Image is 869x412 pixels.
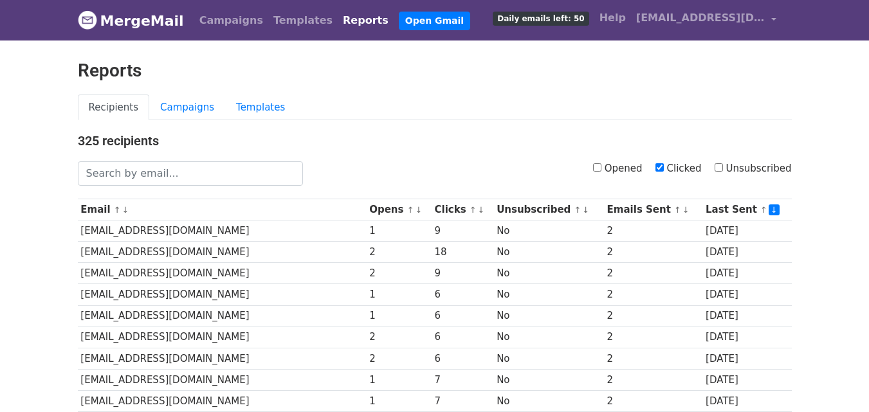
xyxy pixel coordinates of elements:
input: Search by email... [78,161,303,186]
td: 2 [604,263,702,284]
a: Templates [225,94,296,121]
a: Campaigns [149,94,225,121]
td: No [493,284,603,305]
td: No [493,220,603,242]
td: 9 [432,220,494,242]
td: 2 [604,369,702,390]
a: ↑ [574,205,581,215]
a: ↑ [470,205,477,215]
img: MergeMail logo [78,10,97,30]
h2: Reports [78,60,792,82]
td: [EMAIL_ADDRESS][DOMAIN_NAME] [78,220,367,242]
td: 1 [366,390,431,411]
a: ↓ [769,204,780,215]
a: ↓ [582,205,589,215]
td: 2 [366,263,431,284]
a: Help [594,5,631,31]
a: ↑ [114,205,121,215]
td: 1 [366,369,431,390]
th: Last Sent [702,199,791,220]
td: 2 [366,348,431,369]
td: 2 [366,242,431,263]
td: 2 [604,390,702,411]
input: Opened [593,163,601,172]
a: ↑ [407,205,414,215]
td: [DATE] [702,284,791,305]
th: Email [78,199,367,220]
a: Recipients [78,94,150,121]
a: Reports [338,8,394,33]
input: Clicked [655,163,664,172]
td: 2 [366,327,431,348]
td: No [493,348,603,369]
label: Unsubscribed [715,161,792,176]
a: ↑ [760,205,767,215]
a: ↓ [478,205,485,215]
a: ↓ [122,205,129,215]
td: [EMAIL_ADDRESS][DOMAIN_NAME] [78,263,367,284]
a: ↓ [415,205,422,215]
td: No [493,369,603,390]
td: 7 [432,369,494,390]
th: Opens [366,199,431,220]
td: 2 [604,305,702,327]
td: [EMAIL_ADDRESS][DOMAIN_NAME] [78,242,367,263]
a: MergeMail [78,7,184,34]
td: 2 [604,242,702,263]
a: Templates [268,8,338,33]
td: [DATE] [702,305,791,327]
td: 6 [432,305,494,327]
td: [EMAIL_ADDRESS][DOMAIN_NAME] [78,390,367,411]
th: Unsubscribed [493,199,603,220]
a: [EMAIL_ADDRESS][DOMAIN_NAME] [631,5,782,35]
td: [DATE] [702,263,791,284]
td: [DATE] [702,242,791,263]
td: [EMAIL_ADDRESS][DOMAIN_NAME] [78,305,367,327]
a: ↑ [674,205,681,215]
td: No [493,390,603,411]
td: [EMAIL_ADDRESS][DOMAIN_NAME] [78,348,367,369]
td: [DATE] [702,369,791,390]
td: 2 [604,348,702,369]
h4: 325 recipients [78,133,792,148]
td: [DATE] [702,348,791,369]
a: ↓ [682,205,690,215]
td: No [493,305,603,327]
td: 18 [432,242,494,263]
span: Daily emails left: 50 [493,12,589,26]
input: Unsubscribed [715,163,723,172]
a: Campaigns [194,8,268,33]
td: 1 [366,305,431,327]
td: [DATE] [702,220,791,242]
label: Opened [593,161,643,176]
td: No [493,242,603,263]
td: No [493,327,603,348]
th: Emails Sent [604,199,702,220]
a: Daily emails left: 50 [488,5,594,31]
label: Clicked [655,161,702,176]
td: 6 [432,284,494,305]
span: [EMAIL_ADDRESS][DOMAIN_NAME] [636,10,765,26]
td: 6 [432,348,494,369]
td: 1 [366,284,431,305]
td: 6 [432,327,494,348]
td: [EMAIL_ADDRESS][DOMAIN_NAME] [78,369,367,390]
td: [DATE] [702,327,791,348]
td: 1 [366,220,431,242]
td: 2 [604,284,702,305]
td: 2 [604,220,702,242]
td: 9 [432,263,494,284]
td: No [493,263,603,284]
a: Open Gmail [399,12,470,30]
td: 7 [432,390,494,411]
td: 2 [604,327,702,348]
td: [DATE] [702,390,791,411]
th: Clicks [432,199,494,220]
td: [EMAIL_ADDRESS][DOMAIN_NAME] [78,327,367,348]
td: [EMAIL_ADDRESS][DOMAIN_NAME] [78,284,367,305]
